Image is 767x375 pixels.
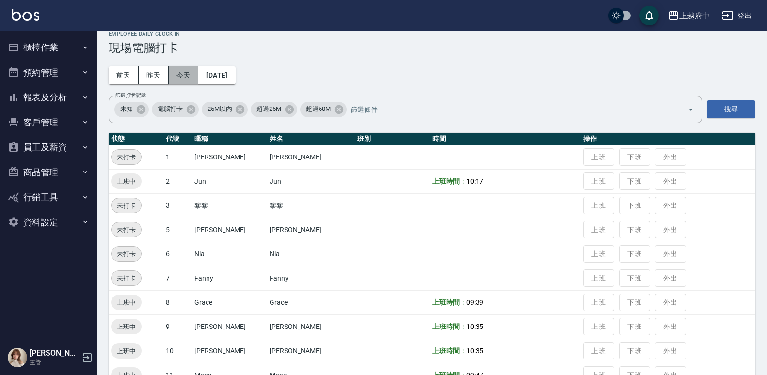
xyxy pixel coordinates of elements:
div: 未知 [114,102,149,117]
button: 上越府中 [664,6,714,26]
td: [PERSON_NAME] [267,339,355,363]
label: 篩選打卡記錄 [115,92,146,99]
span: 10:35 [466,347,483,355]
td: Grace [192,290,267,314]
button: Open [683,102,699,117]
span: 未打卡 [112,225,141,235]
td: Nia [192,242,267,266]
div: 超過50M [300,102,347,117]
b: 上班時間： [432,298,466,306]
th: 姓名 [267,133,355,145]
td: 3 [163,193,192,218]
span: 超過25M [251,104,287,114]
td: [PERSON_NAME] [192,218,267,242]
img: Person [8,348,27,367]
span: 未打卡 [112,152,141,162]
b: 上班時間： [432,347,466,355]
td: 8 [163,290,192,314]
button: 搜尋 [707,100,755,118]
div: 25M以內 [202,102,248,117]
input: 篩選條件 [348,101,671,118]
img: Logo [12,9,39,21]
td: 2 [163,169,192,193]
td: [PERSON_NAME] [192,145,267,169]
b: 上班時間： [432,177,466,185]
td: 黎黎 [192,193,267,218]
button: [DATE] [198,66,235,84]
button: 前天 [109,66,139,84]
td: [PERSON_NAME] [267,145,355,169]
td: [PERSON_NAME] [267,314,355,339]
th: 暱稱 [192,133,267,145]
span: 25M以內 [202,104,238,114]
button: 櫃檯作業 [4,35,93,60]
span: 未打卡 [112,201,141,211]
button: 行銷工具 [4,185,93,210]
th: 狀態 [109,133,163,145]
td: 10 [163,339,192,363]
button: 員工及薪資 [4,135,93,160]
button: 客戶管理 [4,110,93,135]
span: 上班中 [111,297,142,308]
span: 上班中 [111,322,142,332]
span: 未知 [114,104,139,114]
button: 昨天 [139,66,169,84]
td: [PERSON_NAME] [192,314,267,339]
span: 上班中 [111,346,142,356]
button: 登出 [718,7,755,25]
button: save [639,6,659,25]
p: 主管 [30,358,79,367]
button: 今天 [169,66,199,84]
td: Fanny [192,266,267,290]
button: 預約管理 [4,60,93,85]
th: 代號 [163,133,192,145]
div: 電腦打卡 [152,102,199,117]
td: Jun [267,169,355,193]
th: 班別 [355,133,430,145]
span: 未打卡 [112,273,141,283]
span: 10:35 [466,323,483,330]
span: 電腦打卡 [152,104,189,114]
th: 時間 [430,133,581,145]
div: 上越府中 [679,10,710,22]
td: Jun [192,169,267,193]
td: [PERSON_NAME] [267,218,355,242]
td: [PERSON_NAME] [192,339,267,363]
td: 5 [163,218,192,242]
td: 6 [163,242,192,266]
button: 資料設定 [4,210,93,235]
button: 商品管理 [4,160,93,185]
td: 黎黎 [267,193,355,218]
span: 超過50M [300,104,336,114]
td: 7 [163,266,192,290]
button: 報表及分析 [4,85,93,110]
td: Fanny [267,266,355,290]
span: 未打卡 [112,249,141,259]
div: 超過25M [251,102,297,117]
span: 09:39 [466,298,483,306]
h3: 現場電腦打卡 [109,41,755,55]
span: 上班中 [111,176,142,187]
b: 上班時間： [432,323,466,330]
td: 9 [163,314,192,339]
h2: Employee Daily Clock In [109,31,755,37]
td: Nia [267,242,355,266]
span: 10:17 [466,177,483,185]
th: 操作 [581,133,755,145]
td: 1 [163,145,192,169]
td: Grace [267,290,355,314]
h5: [PERSON_NAME] [30,348,79,358]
